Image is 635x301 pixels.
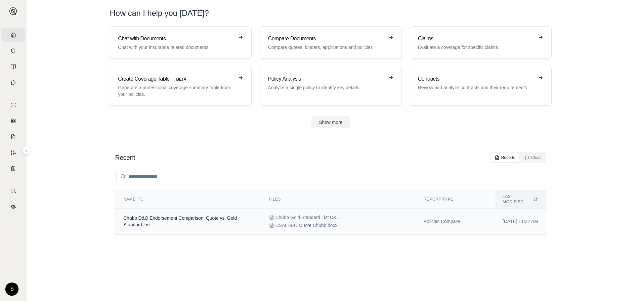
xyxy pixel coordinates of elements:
[2,75,25,90] a: Chat
[495,155,515,160] div: Reports
[495,209,546,234] td: [DATE] 11:32 AM
[118,84,234,97] p: Generate a professional coverage summary table from your policies.
[268,44,384,51] p: Compare quotes, binders, applications and policies
[2,59,25,74] a: Prompt Library
[311,116,351,128] button: Show more
[268,35,384,43] h3: Compare Documents
[2,184,25,198] a: Contract Analysis
[115,153,135,162] h2: Recent
[110,26,252,59] a: Chat with DocumentsChat with your insurance related documents
[418,84,534,91] p: Review and analyze contracts and their requirements
[123,215,237,227] span: Chubb D&O Endorsement Comparison: Quote vs. Gold Standard List
[503,194,538,205] div: Last modified
[410,26,552,59] a: ClaimsEvaluate a coverage for specific claims
[22,147,30,155] button: Expand sidebar
[260,26,402,59] a: Compare DocumentsCompare quotes, binders, applications and policies
[260,67,402,106] a: Policy AnalysisAnalyze a single policy to identify key details
[525,155,541,160] div: Chats
[2,200,25,214] a: Legal Search Engine
[418,44,534,51] p: Evaluate a coverage for specific claims
[418,35,534,43] h3: Claims
[118,44,234,51] p: Chat with your insurance related documents
[521,153,545,162] button: Chats
[268,84,384,91] p: Analyze a single policy to identify key details
[110,8,209,19] h1: How can I help you [DATE]?
[2,28,25,42] a: Home
[268,75,384,83] h3: Policy Analysis
[118,35,234,43] h3: Chat with Documents
[2,114,25,128] a: Policy Comparisons
[2,98,25,112] a: Single Policy
[5,282,19,296] div: S
[416,190,495,209] th: Report Type
[261,190,416,209] th: Files
[410,67,552,106] a: ContractsReview and analyze contracts and their requirements
[491,153,519,162] button: Reports
[7,5,20,18] button: Expand sidebar
[2,44,25,58] a: Documents Vault
[123,197,253,202] div: Name
[110,67,252,106] a: Create Coverage TableBETAGenerate a professional coverage summary table from your policies.
[418,75,534,83] h3: Contracts
[2,161,25,176] a: Coverage Table
[275,214,342,221] span: Chubb Gold Standard List D&O.pdf
[2,145,25,160] a: Custom Report
[275,222,338,229] span: USAI D&O Quote Chubb.docx
[9,7,17,15] img: Expand sidebar
[172,76,190,83] span: BETA
[118,75,234,83] h3: Create Coverage Table
[2,130,25,144] a: Claim Coverage
[416,209,495,234] td: Policies Compare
